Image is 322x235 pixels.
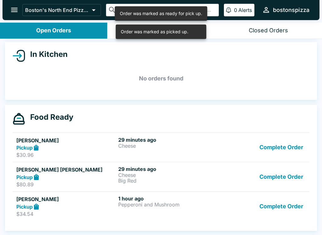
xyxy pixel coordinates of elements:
[25,112,73,122] h4: Food Ready
[238,7,252,13] p: Alerts
[273,6,309,14] div: bostonspizza
[16,211,116,217] p: $34.54
[259,3,312,17] button: bostonspizza
[22,4,101,16] button: Boston's North End Pizza Bakery
[118,143,218,149] p: Cheese
[13,162,309,191] a: [PERSON_NAME] [PERSON_NAME]Pickup$80.8929 minutes agoCheeseBig RedComplete Order
[16,166,116,173] h5: [PERSON_NAME] [PERSON_NAME]
[257,166,306,188] button: Complete Order
[16,145,33,151] strong: Pickup
[13,67,309,90] h5: No orders found
[13,133,309,162] a: [PERSON_NAME]Pickup$30.9629 minutes agoCheeseComplete Order
[25,7,89,13] p: Boston's North End Pizza Bakery
[16,181,116,188] p: $80.89
[25,50,68,59] h4: In Kitchen
[120,8,202,19] div: Order was marked as ready for pick up.
[16,174,33,180] strong: Pickup
[16,195,116,203] h5: [PERSON_NAME]
[121,26,188,37] div: Order was marked as picked up.
[118,172,218,178] p: Cheese
[36,27,71,34] div: Open Orders
[118,195,218,202] h6: 1 hour ago
[118,178,218,183] p: Big Red
[257,137,306,158] button: Complete Order
[16,137,116,144] h5: [PERSON_NAME]
[234,7,237,13] p: 0
[118,166,218,172] h6: 29 minutes ago
[16,204,33,210] strong: Pickup
[257,195,306,217] button: Complete Order
[118,137,218,143] h6: 29 minutes ago
[118,202,218,207] p: Pepperoni and Mushroom
[249,27,288,34] div: Closed Orders
[16,152,116,158] p: $30.96
[6,2,22,18] button: open drawer
[13,191,309,221] a: [PERSON_NAME]Pickup$34.541 hour agoPepperoni and MushroomComplete Order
